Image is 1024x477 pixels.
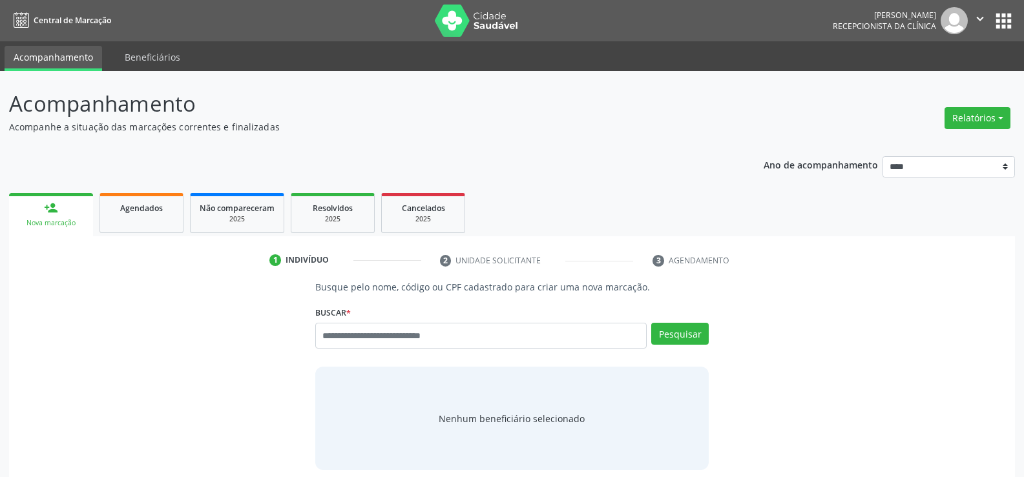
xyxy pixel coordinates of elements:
[9,120,713,134] p: Acompanhe a situação das marcações correntes e finalizadas
[992,10,1015,32] button: apps
[34,15,111,26] span: Central de Marcação
[439,412,585,425] span: Nenhum beneficiário selecionado
[116,46,189,68] a: Beneficiários
[9,10,111,31] a: Central de Marcação
[764,156,878,172] p: Ano de acompanhamento
[315,280,709,294] p: Busque pelo nome, código ou CPF cadastrado para criar uma nova marcação.
[9,88,713,120] p: Acompanhamento
[402,203,445,214] span: Cancelados
[833,21,936,32] span: Recepcionista da clínica
[120,203,163,214] span: Agendados
[968,7,992,34] button: 
[269,254,281,266] div: 1
[833,10,936,21] div: [PERSON_NAME]
[391,214,455,224] div: 2025
[651,323,709,345] button: Pesquisar
[200,214,275,224] div: 2025
[44,201,58,215] div: person_add
[313,203,353,214] span: Resolvidos
[315,303,351,323] label: Buscar
[973,12,987,26] i: 
[941,7,968,34] img: img
[286,254,329,266] div: Indivíduo
[945,107,1010,129] button: Relatórios
[300,214,365,224] div: 2025
[5,46,102,71] a: Acompanhamento
[18,218,84,228] div: Nova marcação
[200,203,275,214] span: Não compareceram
